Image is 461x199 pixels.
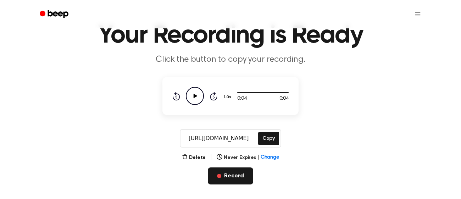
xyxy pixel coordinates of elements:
button: 1.0x [223,91,234,103]
span: | [257,154,259,161]
button: Delete [182,154,206,161]
button: Open menu [409,6,426,23]
h1: Your Recording is Ready [49,23,412,48]
span: Change [261,154,279,161]
span: | [210,153,212,162]
button: Record [208,167,253,184]
button: Copy [258,132,279,145]
span: 0:04 [237,95,246,103]
a: Beep [35,7,75,21]
p: Click the button to copy your recording. [94,54,367,66]
span: 0:04 [279,95,289,103]
button: Never Expires|Change [217,154,279,161]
